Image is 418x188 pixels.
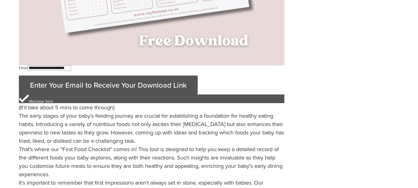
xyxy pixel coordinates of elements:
[19,76,198,94] button: Enter Your Email to Receive Your Download Link
[19,94,284,103] p: Message Sent.
[19,103,284,111] p: (It'll take about 5 mins to come through)
[19,111,284,145] p: The early stages of your baby's feeding journey are crucial for establishing a foundation for hea...
[19,145,284,178] p: That's where our "First Food Checklist" comes in! This tool is designed to help you keep a detail...
[19,65,28,70] label: Email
